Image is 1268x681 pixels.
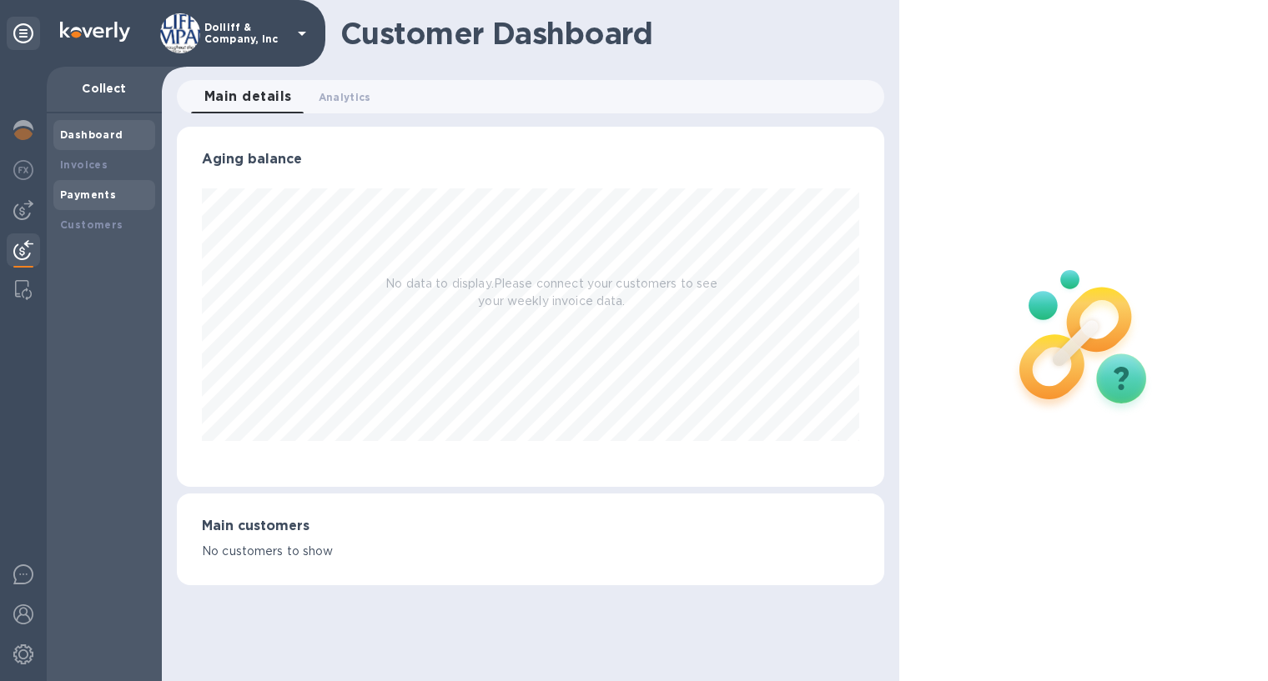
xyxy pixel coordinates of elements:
[202,518,859,534] h3: Main customers
[7,17,40,50] div: Unpin categories
[60,218,123,231] b: Customers
[340,16,873,51] h1: Customer Dashboard
[60,158,108,171] b: Invoices
[60,80,148,97] p: Collect
[60,188,116,201] b: Payments
[13,160,33,180] img: Foreign exchange
[202,543,859,560] p: No customers to show
[204,85,292,108] span: Main details
[204,22,288,45] p: Dolliff & Company, Inc
[60,22,130,42] img: Logo
[60,128,123,141] b: Dashboard
[202,152,859,168] h3: Aging balance
[319,88,371,106] span: Analytics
